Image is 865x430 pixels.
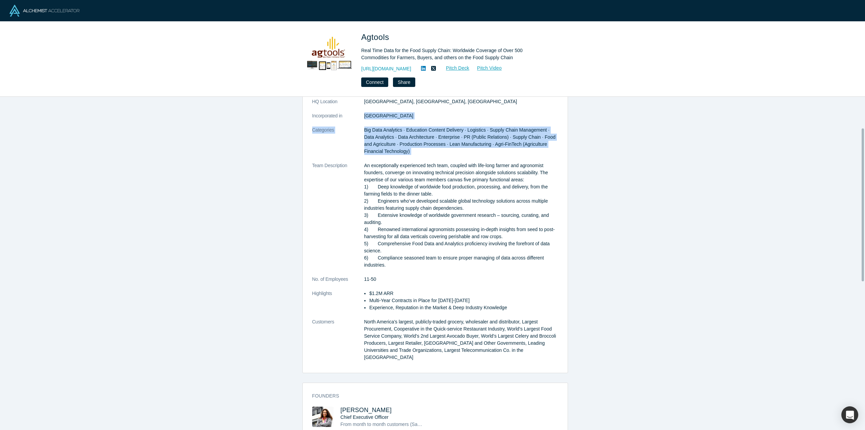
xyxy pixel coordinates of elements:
[341,414,389,420] span: Chief Executive Officer
[364,318,558,361] dd: North America’s largest, publicly-traded grocery, wholesaler and distributor, Largest Procurement...
[312,318,364,368] dt: Customers
[369,297,558,304] li: Multi-Year Contracts in Place for [DATE]-[DATE]
[470,64,502,72] a: Pitch Video
[364,127,555,154] span: Big Data Analytics · Education Content Delivery · Logistics · Supply Chain Management · Data Anal...
[341,407,392,413] a: [PERSON_NAME]
[364,162,558,269] p: An exceptionally experienced tech team, coupled with life-long farmer and agronomist founders, co...
[364,98,558,105] dd: [GEOGRAPHIC_DATA], [GEOGRAPHIC_DATA], [GEOGRAPHIC_DATA]
[9,5,79,17] img: Alchemist Logo
[361,32,392,42] span: Agtools
[361,47,550,61] div: Real Time Data for the Food Supply Chain: Worldwide Coverage of Over 500 Commodities for Farmers,...
[361,65,411,72] a: [URL][DOMAIN_NAME]
[364,276,558,283] dd: 11-50
[304,31,352,78] img: Agtools's Logo
[312,112,364,127] dt: Incorporated in
[312,127,364,162] dt: Categories
[364,112,558,119] dd: [GEOGRAPHIC_DATA]
[312,276,364,290] dt: No. of Employees
[312,392,549,400] h3: Founders
[341,422,578,427] span: From month to month customers (SaaS) to Enterprise multiyear contracts (Enterprise), Internationa...
[369,290,558,297] li: $1.2M ARR
[369,304,558,311] li: Experience, Reputation in the Market & Deep Industry Knowledge
[312,162,364,276] dt: Team Description
[361,77,388,87] button: Connect
[312,407,333,427] img: Martha Montoya's Profile Image
[312,98,364,112] dt: HQ Location
[439,64,470,72] a: Pitch Deck
[312,290,364,318] dt: Highlights
[393,77,415,87] button: Share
